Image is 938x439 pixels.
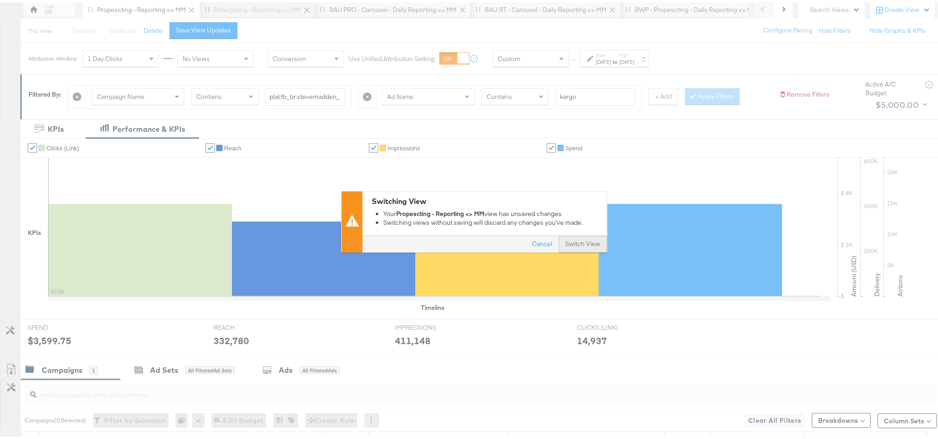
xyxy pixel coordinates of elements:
[396,207,484,216] strong: Propescting - Reporting <> MM
[525,234,559,250] button: Cancel
[383,207,602,216] li: Your view has unsaved changes.
[372,194,602,204] div: Switching View
[559,234,607,250] button: Switch View
[383,216,602,225] li: Switching views without saving will discard any changes you've made.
